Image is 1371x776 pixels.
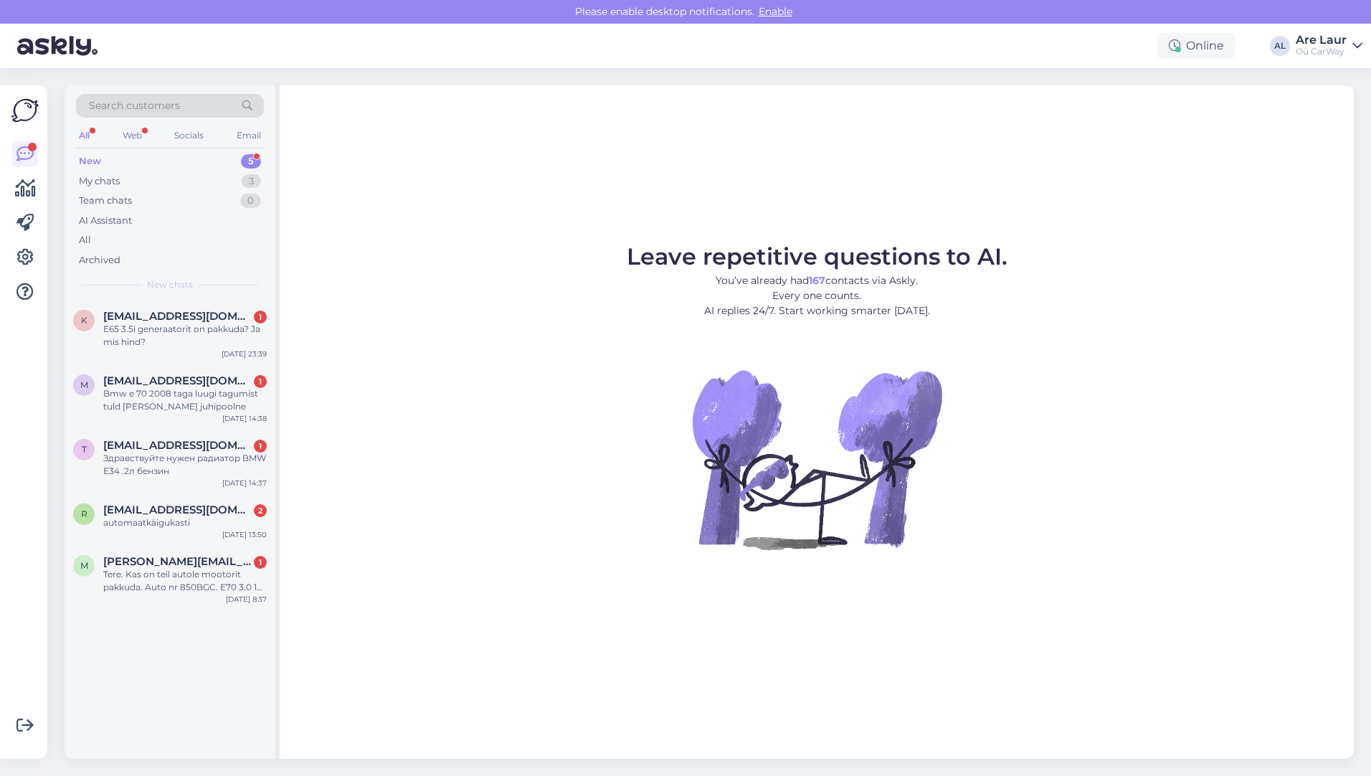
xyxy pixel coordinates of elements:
a: Are LaurOü CarWay [1296,34,1362,57]
div: Oü CarWay [1296,46,1347,57]
span: M [80,379,88,390]
span: t [82,444,87,455]
div: All [76,126,92,145]
div: Socials [171,126,207,145]
div: 3 [242,174,261,189]
div: 1 [254,440,267,453]
span: Rometlaid00@gmail.com [103,503,252,516]
div: Здравствуйте нужен радиатор BMW E34 .2л бензин [103,452,267,478]
div: All [79,233,91,247]
div: E65 3.5i generaatorit on pakkuda? Ja mis hind? [103,323,267,349]
div: Bmw e 70 2008 taga luugi tagumist tuld [PERSON_NAME] juhipoolne [103,387,267,413]
span: Leave repetitive questions to AI. [627,242,1007,270]
div: Online [1157,33,1235,59]
div: AI Assistant [79,214,132,228]
span: R [81,508,87,519]
div: Web [120,126,145,145]
div: AL [1270,36,1290,56]
div: 2 [254,504,267,517]
div: Email [234,126,264,145]
b: 167 [809,274,825,287]
div: New [79,154,101,169]
div: 5 [241,154,261,169]
div: Tere. Kas on teil autole mootorit pakkuda. Auto nr 850BGC. E70 3.0 173 kw [103,568,267,594]
div: Are Laur [1296,34,1347,46]
img: Askly Logo [11,97,39,124]
img: No Chat active [688,330,946,588]
div: Archived [79,253,120,268]
div: [DATE] 14:37 [222,478,267,488]
span: Search customers [89,98,180,113]
div: [DATE] 14:38 [222,413,267,424]
div: 0 [240,194,261,208]
span: New chats [147,278,193,291]
div: My chats [79,174,120,189]
div: Team chats [79,194,132,208]
span: M [80,560,88,571]
div: automaatkäigukasti [103,516,267,529]
div: 1 [254,556,267,569]
div: [DATE] 8:37 [226,594,267,605]
span: Enable [754,5,797,18]
div: [DATE] 23:39 [222,349,267,359]
span: k [81,315,87,326]
div: 1 [254,311,267,323]
span: kaarelkutsaar687@gmail.com [103,310,252,323]
p: You’ve already had contacts via Askly. Every one counts. AI replies 24/7. Start working smarter [... [627,273,1007,318]
span: tavpidos@gmail.com [103,439,252,452]
div: [DATE] 13:50 [222,529,267,540]
span: Mere.mere@mail.ee [103,374,252,387]
span: Marko.siilmann@mail.ee [103,555,252,568]
div: 1 [254,375,267,388]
